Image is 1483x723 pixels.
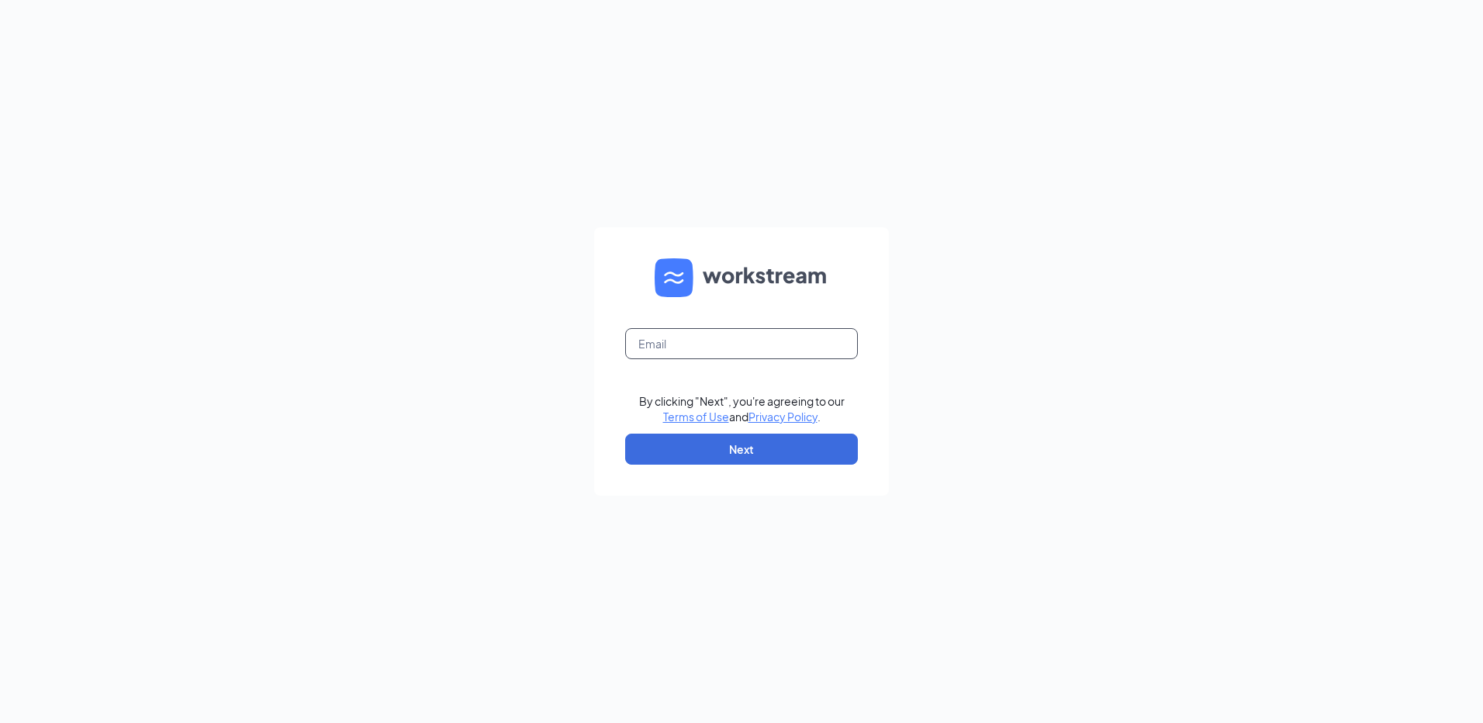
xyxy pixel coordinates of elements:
input: Email [625,328,858,359]
div: By clicking "Next", you're agreeing to our and . [639,393,845,424]
button: Next [625,434,858,465]
a: Privacy Policy [748,410,818,424]
img: WS logo and Workstream text [655,258,828,297]
a: Terms of Use [663,410,729,424]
